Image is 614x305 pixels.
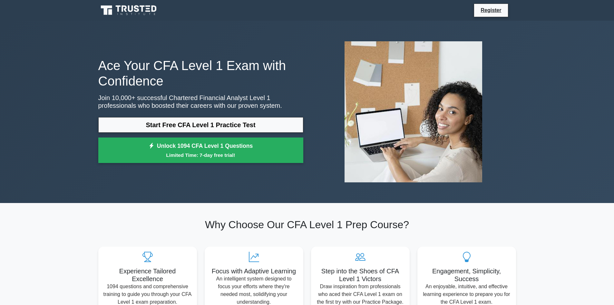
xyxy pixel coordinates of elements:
a: Register [477,6,505,14]
h5: Engagement, Simplicity, Success [423,267,511,283]
a: Start Free CFA Level 1 Practice Test [98,117,303,133]
h1: Ace Your CFA Level 1 Exam with Confidence [98,58,303,89]
p: Join 10,000+ successful Chartered Financial Analyst Level 1 professionals who boosted their caree... [98,94,303,109]
h2: Why Choose Our CFA Level 1 Prep Course? [98,219,516,231]
a: Unlock 1094 CFA Level 1 QuestionsLimited Time: 7-day free trial! [98,137,303,163]
h5: Focus with Adaptive Learning [210,267,298,275]
h5: Step into the Shoes of CFA Level 1 Victors [316,267,404,283]
small: Limited Time: 7-day free trial! [106,151,295,159]
h5: Experience Tailored Excellence [103,267,192,283]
